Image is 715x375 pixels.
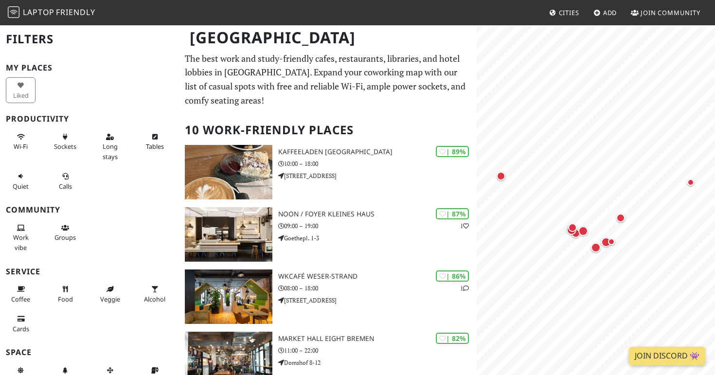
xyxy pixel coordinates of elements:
h3: Community [6,205,173,214]
span: Power sockets [54,142,76,151]
button: Cards [6,311,36,337]
button: Coffee [6,281,36,307]
a: Add [590,4,621,21]
p: Goethepl. 1-3 [278,233,477,243]
p: 11:00 – 22:00 [278,346,477,355]
img: LaptopFriendly [8,6,19,18]
button: Work vibe [6,220,36,255]
div: Map marker [565,223,578,237]
button: Groups [51,220,80,246]
span: Long stays [103,142,118,161]
span: Video/audio calls [59,182,72,191]
div: Map marker [614,212,627,224]
button: Wi-Fi [6,129,36,155]
span: Quiet [13,182,29,191]
a: WKcafé WESER-Strand | 86% 1 WKcafé WESER-Strand 08:00 – 18:00 [STREET_ADDRESS] [179,269,477,324]
span: Veggie [100,295,120,304]
button: Sockets [51,129,80,155]
p: 10:00 – 18:00 [278,159,477,168]
button: Veggie [95,281,125,307]
h1: [GEOGRAPHIC_DATA] [182,24,475,51]
div: Map marker [566,221,579,234]
a: Join Discord 👾 [629,347,705,365]
span: Join Community [641,8,700,17]
img: Kaffeeladen Bremen [185,145,272,199]
div: | 87% [436,208,469,219]
span: Coffee [11,295,30,304]
p: 08:00 – 18:00 [278,284,477,293]
button: Food [51,281,80,307]
div: | 86% [436,270,469,282]
div: Map marker [576,224,590,238]
span: Friendly [56,7,95,18]
p: Domshof 8-12 [278,358,477,367]
div: | 89% [436,146,469,157]
span: Cities [559,8,579,17]
span: Group tables [54,233,76,242]
img: WKcafé WESER-Strand [185,269,272,324]
a: Kaffeeladen Bremen | 89% Kaffeeladen [GEOGRAPHIC_DATA] 10:00 – 18:00 [STREET_ADDRESS] [179,145,477,199]
div: Map marker [589,241,603,254]
span: Stable Wi-Fi [14,142,28,151]
h3: noon / Foyer Kleines Haus [278,210,477,218]
p: 1 [460,221,469,231]
p: [STREET_ADDRESS] [278,171,477,180]
span: People working [13,233,29,251]
p: 1 [460,284,469,293]
h3: WKcafé WESER-Strand [278,272,477,281]
button: Tables [140,129,170,155]
span: Laptop [23,7,54,18]
div: Map marker [606,236,617,248]
a: noon / Foyer Kleines Haus | 87% 1 noon / Foyer Kleines Haus 09:00 – 19:00 Goethepl. 1-3 [179,207,477,262]
a: Cities [545,4,583,21]
span: Food [58,295,73,304]
p: 09:00 – 19:00 [278,221,477,231]
h2: 10 Work-Friendly Places [185,115,471,145]
div: Map marker [570,227,582,240]
p: [STREET_ADDRESS] [278,296,477,305]
button: Quiet [6,168,36,194]
div: Map marker [495,170,507,182]
button: Alcohol [140,281,170,307]
span: Add [603,8,617,17]
div: Map marker [685,177,697,188]
a: Join Community [627,4,704,21]
h2: Filters [6,24,173,54]
button: Calls [51,168,80,194]
h3: My Places [6,63,173,72]
img: noon / Foyer Kleines Haus [185,207,272,262]
h3: Productivity [6,114,173,124]
div: Map marker [599,235,613,249]
button: Long stays [95,129,125,164]
a: LaptopFriendly LaptopFriendly [8,4,95,21]
span: Work-friendly tables [146,142,164,151]
p: The best work and study-friendly cafes, restaurants, libraries, and hotel lobbies in [GEOGRAPHIC_... [185,52,471,107]
h3: Market Hall Eight Bremen [278,335,477,343]
h3: Kaffeeladen [GEOGRAPHIC_DATA] [278,148,477,156]
span: Credit cards [13,324,29,333]
div: | 82% [436,333,469,344]
span: Alcohol [144,295,165,304]
h3: Service [6,267,173,276]
h3: Space [6,348,173,357]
